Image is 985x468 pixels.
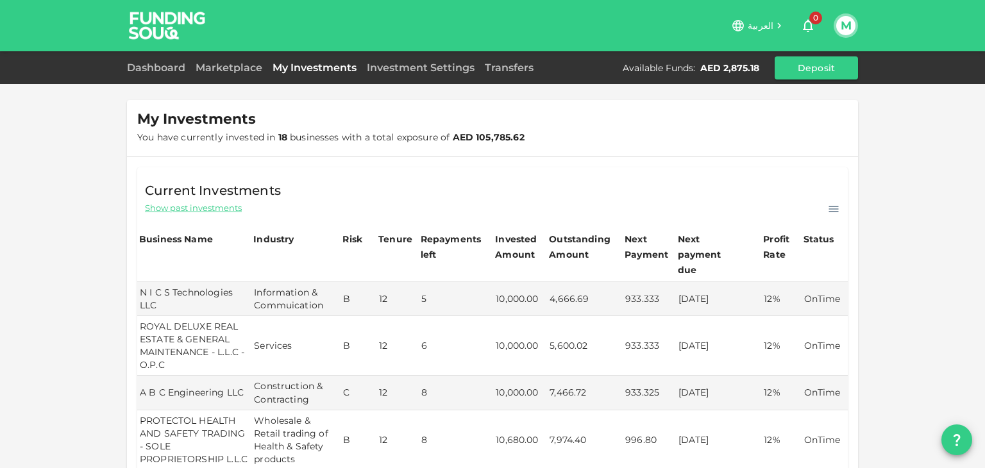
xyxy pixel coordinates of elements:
div: AED 2,875.18 [700,62,759,74]
div: Next payment due [678,231,742,278]
div: Industry [253,231,294,247]
span: You have currently invested in businesses with a total exposure of [137,131,525,143]
td: 10,000.00 [493,316,547,376]
div: Status [804,231,836,247]
td: 12% [761,316,801,376]
td: 5 [419,282,494,316]
td: 12 [376,282,419,316]
td: 10,000.00 [493,376,547,410]
td: B [341,282,376,316]
div: Business Name [139,231,213,247]
td: 6 [419,316,494,376]
span: 0 [809,12,822,24]
td: OnTime [802,376,848,410]
td: A B C Engineering LLC [137,376,251,410]
td: N I C S Technologies LLC [137,282,251,316]
div: Available Funds : [623,62,695,74]
td: 933.325 [623,376,676,410]
td: 12 [376,316,419,376]
div: Risk [342,231,368,247]
div: Repayments left [421,231,485,262]
td: OnTime [802,316,848,376]
span: Current Investments [145,180,281,201]
td: 4,666.69 [547,282,623,316]
td: 12 [376,376,419,410]
td: 933.333 [623,316,676,376]
button: question [941,424,972,455]
td: 5,600.02 [547,316,623,376]
td: Construction & Contracting [251,376,341,410]
div: Next Payment [625,231,674,262]
a: Investment Settings [362,62,480,74]
button: Deposit [775,56,858,79]
td: 12% [761,282,801,316]
div: Outstanding Amount [549,231,613,262]
td: ROYAL DELUXE REAL ESTATE & GENERAL MAINTENANCE - L.L.C - O.P.C [137,316,251,376]
td: B [341,316,376,376]
td: OnTime [802,282,848,316]
span: Show past investments [145,202,242,214]
td: [DATE] [676,316,762,376]
td: Services [251,316,341,376]
div: Profit Rate [763,231,799,262]
div: Tenure [378,231,412,247]
a: Dashboard [127,62,190,74]
span: العربية [748,20,773,31]
td: 933.333 [623,282,676,316]
button: 0 [795,13,821,38]
td: Information & Commuication [251,282,341,316]
td: 8 [419,376,494,410]
td: C [341,376,376,410]
div: Invested Amount [495,231,545,262]
button: M [836,16,855,35]
td: 7,466.72 [547,376,623,410]
td: 10,000.00 [493,282,547,316]
a: Marketplace [190,62,267,74]
td: [DATE] [676,282,762,316]
span: My Investments [137,110,256,128]
strong: 18 [278,131,287,143]
td: [DATE] [676,376,762,410]
td: 12% [761,376,801,410]
a: Transfers [480,62,539,74]
a: My Investments [267,62,362,74]
strong: AED 105,785.62 [453,131,525,143]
